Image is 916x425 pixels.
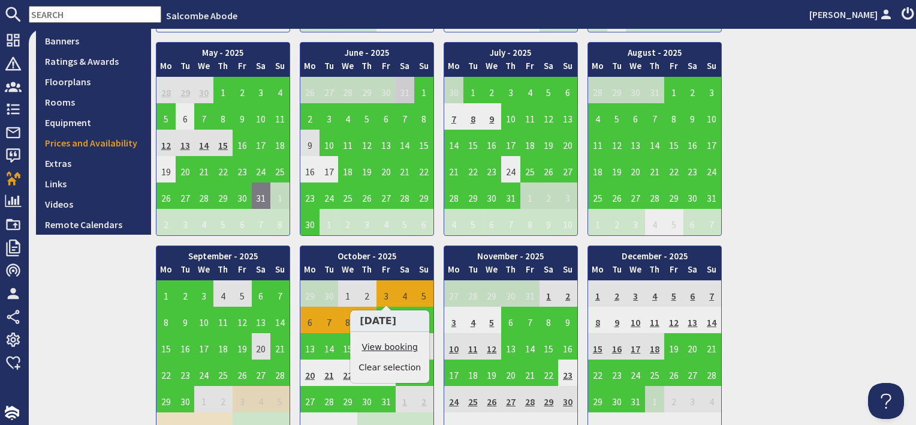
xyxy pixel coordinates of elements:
td: 2 [607,280,626,307]
td: 10 [501,103,520,130]
td: 2 [338,209,357,235]
td: 31 [396,77,415,103]
td: 15 [664,130,683,156]
td: 12 [607,130,626,156]
th: Sa [540,263,559,280]
td: 1 [520,182,540,209]
td: 7 [645,103,664,130]
th: Mo [588,263,607,280]
td: 25 [588,182,607,209]
td: 20 [376,156,396,182]
td: 23 [233,156,252,182]
td: 31 [645,77,664,103]
a: Prices and Availability [36,133,151,153]
td: 9 [558,307,577,333]
td: 4 [520,77,540,103]
td: 3 [702,77,721,103]
td: 26 [156,182,176,209]
td: 8 [463,103,483,130]
td: 17 [702,130,721,156]
td: 29 [607,77,626,103]
td: 7 [702,280,721,307]
td: 12 [414,307,433,333]
th: Tu [607,59,626,77]
th: December - 2025 [588,246,721,264]
td: 4 [588,103,607,130]
td: 3 [252,77,271,103]
td: 10 [252,103,271,130]
a: Clear selection [358,361,421,374]
td: 14 [396,130,415,156]
td: 2 [683,77,703,103]
th: Mo [588,59,607,77]
td: 3 [501,77,520,103]
th: We [482,59,501,77]
td: 6 [252,280,271,307]
th: Th [357,59,376,77]
td: 8 [338,307,357,333]
td: 13 [626,130,645,156]
td: 11 [520,103,540,130]
td: 10 [194,307,213,333]
td: 29 [482,280,501,307]
td: 12 [156,130,176,156]
td: 5 [463,209,483,235]
td: 2 [300,103,320,130]
td: 7 [501,209,520,235]
td: 21 [444,156,463,182]
td: 3 [357,209,376,235]
th: Su [558,59,577,77]
td: 7 [702,209,721,235]
th: Fr [520,263,540,280]
th: Su [558,263,577,280]
th: Th [501,59,520,77]
td: 13 [558,103,577,130]
th: Th [213,59,233,77]
td: 29 [357,77,376,103]
td: 6 [626,103,645,130]
td: 10 [376,307,396,333]
td: 2 [176,280,195,307]
td: 27 [626,182,645,209]
td: 21 [645,156,664,182]
td: 1 [270,182,290,209]
th: Sa [683,59,703,77]
td: 30 [233,182,252,209]
td: 11 [270,103,290,130]
td: 25 [338,182,357,209]
td: 3 [626,209,645,235]
td: 30 [194,77,213,103]
td: 16 [482,130,501,156]
td: 14 [444,130,463,156]
td: 2 [540,182,559,209]
td: 5 [414,280,433,307]
td: 7 [520,307,540,333]
td: 30 [300,209,320,235]
a: Salcombe Abode [166,10,237,22]
th: October - 2025 [300,246,433,264]
td: 7 [320,307,339,333]
th: Fr [664,59,683,77]
td: 4 [444,209,463,235]
td: 28 [645,182,664,209]
th: Tu [607,263,626,280]
td: 4 [396,280,415,307]
th: Su [414,263,433,280]
td: 2 [482,77,501,103]
th: Tu [320,59,339,77]
th: We [482,263,501,280]
td: 26 [607,182,626,209]
td: 24 [501,156,520,182]
td: 2 [558,280,577,307]
td: 6 [176,103,195,130]
td: 5 [213,209,233,235]
td: 11 [396,307,415,333]
th: Fr [376,59,396,77]
td: 7 [444,103,463,130]
td: 30 [320,280,339,307]
td: 28 [588,77,607,103]
a: Rooms [36,92,151,112]
td: 30 [482,182,501,209]
th: Th [357,263,376,280]
th: Sa [396,59,415,77]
